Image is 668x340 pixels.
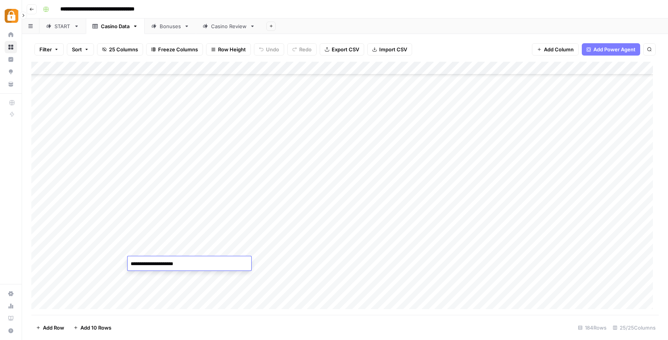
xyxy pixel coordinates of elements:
[5,6,17,25] button: Workspace: Adzz
[287,43,317,56] button: Redo
[254,43,284,56] button: Undo
[575,321,610,334] div: 184 Rows
[86,19,145,34] a: Casino Data
[97,43,143,56] button: 25 Columns
[5,325,17,337] button: Help + Support
[31,321,69,334] button: Add Row
[5,9,19,23] img: Adzz Logo
[5,288,17,300] a: Settings
[80,324,111,332] span: Add 10 Rows
[593,46,636,53] span: Add Power Agent
[379,46,407,53] span: Import CSV
[196,19,262,34] a: Casino Review
[332,46,359,53] span: Export CSV
[211,22,247,30] div: Casino Review
[266,46,279,53] span: Undo
[55,22,71,30] div: START
[218,46,246,53] span: Row Height
[146,43,203,56] button: Freeze Columns
[544,46,574,53] span: Add Column
[67,43,94,56] button: Sort
[299,46,312,53] span: Redo
[160,22,181,30] div: Bonuses
[43,324,64,332] span: Add Row
[5,78,17,90] a: Your Data
[109,46,138,53] span: 25 Columns
[532,43,579,56] button: Add Column
[320,43,364,56] button: Export CSV
[72,46,82,53] span: Sort
[39,46,52,53] span: Filter
[367,43,412,56] button: Import CSV
[5,41,17,53] a: Browse
[34,43,64,56] button: Filter
[5,29,17,41] a: Home
[145,19,196,34] a: Bonuses
[5,53,17,66] a: Insights
[5,300,17,312] a: Usage
[610,321,659,334] div: 25/25 Columns
[101,22,130,30] div: Casino Data
[206,43,251,56] button: Row Height
[39,19,86,34] a: START
[5,66,17,78] a: Opportunities
[69,321,116,334] button: Add 10 Rows
[5,312,17,325] a: Learning Hub
[582,43,640,56] button: Add Power Agent
[158,46,198,53] span: Freeze Columns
